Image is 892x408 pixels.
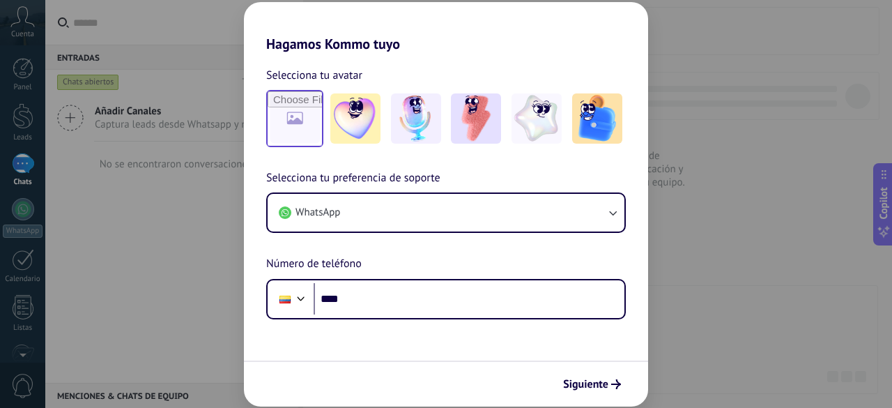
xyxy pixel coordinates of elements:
span: Siguiente [563,379,608,389]
img: -1.jpeg [330,93,380,144]
img: -3.jpeg [451,93,501,144]
img: -4.jpeg [512,93,562,144]
img: -5.jpeg [572,93,622,144]
img: -2.jpeg [391,93,441,144]
span: Selecciona tu avatar [266,66,362,84]
button: Siguiente [557,372,627,396]
h2: Hagamos Kommo tuyo [244,2,648,52]
div: Ecuador: + 593 [272,285,298,314]
span: Selecciona tu preferencia de soporte [266,169,440,188]
span: Número de teléfono [266,255,362,273]
span: WhatsApp [295,206,340,220]
button: WhatsApp [268,194,624,232]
